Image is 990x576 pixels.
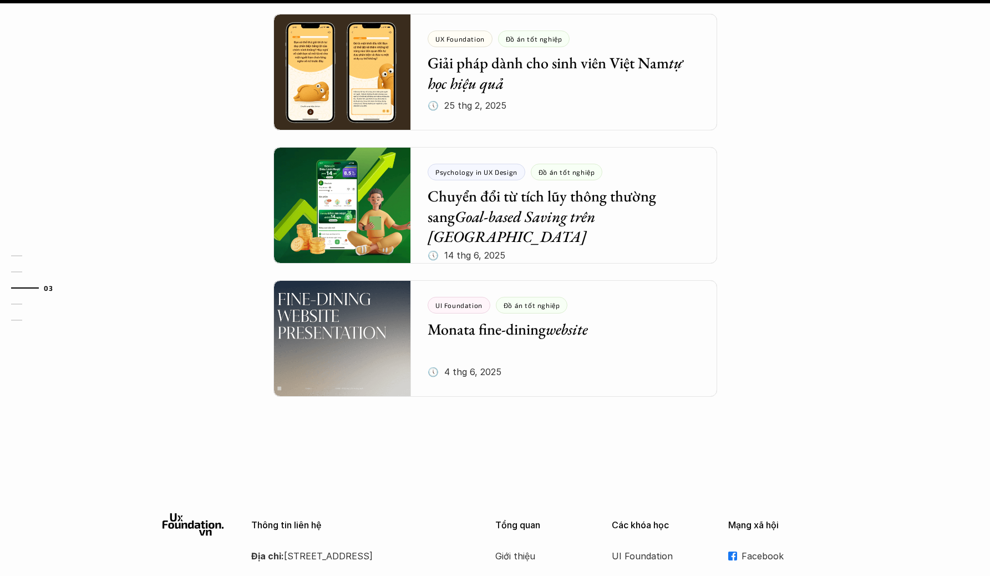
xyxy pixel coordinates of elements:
p: [STREET_ADDRESS] [251,548,468,564]
a: Giới thiệu [495,548,584,564]
a: UI FoundationĐồ án tốt nghiệpMonata fine-diningwebsite🕔 4 thg 6, 2025 [273,280,717,397]
a: Facebook [728,548,828,564]
strong: Địa chỉ: [251,550,284,562]
p: Thông tin liên hệ [251,520,468,530]
p: Tổng quan [495,520,595,530]
strong: 03 [44,284,53,292]
p: Mạng xã hội [728,520,828,530]
a: UI Foundation [612,548,700,564]
a: UX FoundationĐồ án tốt nghiệpGiải pháp dành cho sinh viên Việt Namtự học hiệu quả🕔 25 thg 2, 2025 [273,14,717,130]
p: Các khóa học [612,520,712,530]
p: Facebook [742,548,828,564]
a: Psychology in UX DesignĐồ án tốt nghiệpChuyển đổi từ tích lũy thông thường sangGoal-based Saving ... [273,147,717,264]
a: 03 [11,281,64,295]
